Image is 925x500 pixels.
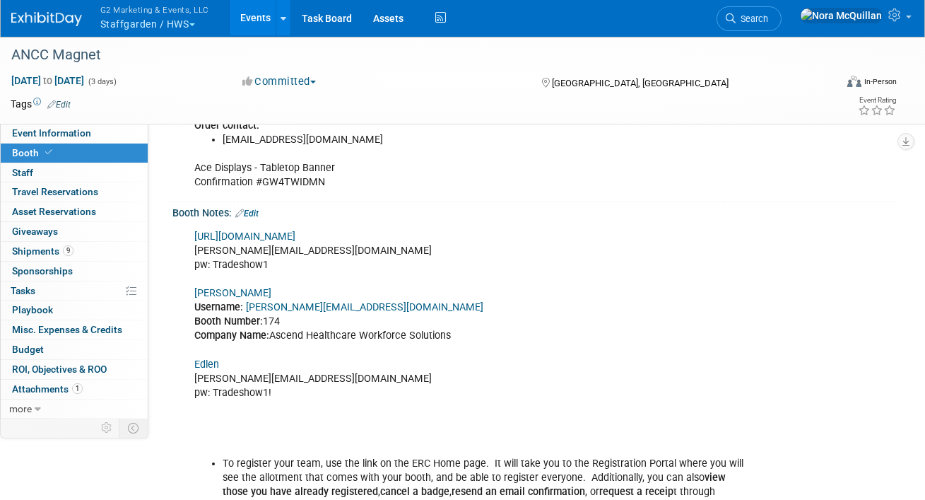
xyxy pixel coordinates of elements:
[767,74,897,95] div: Event Format
[12,206,96,217] span: Asset Reservations
[12,304,53,315] span: Playbook
[184,83,755,197] div: Tension Banners from XYZ Display Ace Displays - Tabletop Banner Confirmation #GW4TWIDMN
[119,419,148,437] td: Toggle Event Tabs
[194,301,243,313] b: Username:
[246,301,483,313] a: [PERSON_NAME][EMAIL_ADDRESS][DOMAIN_NAME]
[552,78,729,88] span: [GEOGRAPHIC_DATA], [GEOGRAPHIC_DATA]
[11,74,85,87] span: [DATE] [DATE]
[1,163,148,182] a: Staff
[1,281,148,301] a: Tasks
[41,75,54,86] span: to
[194,231,295,243] a: [URL][DOMAIN_NAME]
[12,186,98,197] span: Travel Reservations
[1,400,148,419] a: more
[1,262,148,281] a: Sponsorships
[1,320,148,339] a: Misc. Expenses & Credits
[800,8,883,23] img: Nora McQuillan
[172,202,897,221] div: Booth Notes:
[12,265,73,277] span: Sponsorships
[237,74,322,89] button: Committed
[63,245,73,256] span: 9
[717,6,782,31] a: Search
[194,330,269,342] b: Company Name:
[12,127,91,139] span: Event Information
[12,167,33,178] span: Staff
[599,486,673,498] b: request a receip
[1,380,148,399] a: Attachments1
[11,12,82,26] img: ExhibitDay
[380,486,449,498] b: cancel a badge
[12,344,44,355] span: Budget
[194,287,271,299] a: [PERSON_NAME]
[1,202,148,221] a: Asset Reservations
[95,419,119,437] td: Personalize Event Tab Strip
[452,486,585,498] b: resend an email confirmation
[235,209,259,219] a: Edit
[72,383,83,394] span: 1
[736,13,768,24] span: Search
[11,97,71,111] td: Tags
[194,359,219,371] a: Edlen
[12,364,107,375] span: ROI, Objectives & ROO
[12,226,58,237] span: Giveaways
[223,133,746,147] li: [EMAIL_ADDRESS][DOMAIN_NAME]
[847,76,861,87] img: Format-Inperson.png
[6,42,821,68] div: ANCC Magnet
[12,324,122,335] span: Misc. Expenses & Credits
[1,182,148,202] a: Travel Reservations
[47,100,71,110] a: Edit
[100,2,209,17] span: G2 Marketing & Events, LLC
[1,360,148,379] a: ROI, Objectives & ROO
[45,149,52,156] i: Booth reservation complete
[858,97,896,104] div: Event Rating
[9,403,32,414] span: more
[1,144,148,163] a: Booth
[194,120,259,132] b: Order contact:
[864,76,897,87] div: In-Person
[12,383,83,395] span: Attachments
[12,245,73,257] span: Shipments
[12,147,55,158] span: Booth
[1,340,148,359] a: Budget
[194,315,263,327] b: Booth Number:
[11,285,35,296] span: Tasks
[1,222,148,241] a: Giveaways
[87,77,117,86] span: (3 days)
[1,124,148,143] a: Event Information
[1,301,148,320] a: Playbook
[1,242,148,261] a: Shipments9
